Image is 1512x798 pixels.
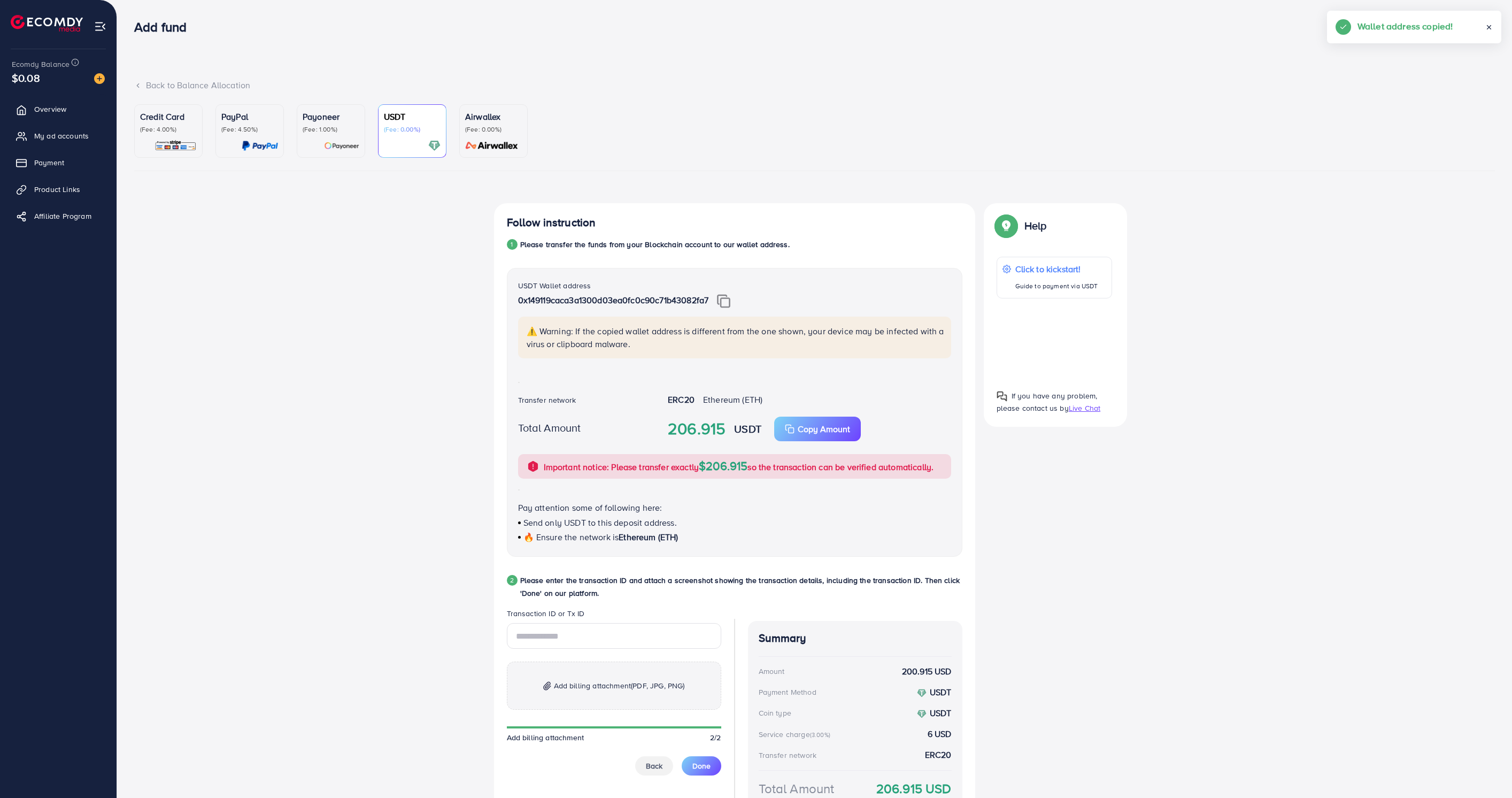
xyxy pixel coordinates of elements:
p: Pay attention some of following here: [518,501,951,514]
h4: Follow instruction [507,216,596,229]
p: (Fee: 0.00%) [465,125,522,134]
img: menu [94,20,106,33]
strong: 6 USD [928,728,952,740]
div: 2 [507,575,518,586]
p: Airwallex [465,110,522,123]
h4: Summary [759,632,952,645]
p: (Fee: 4.00%) [140,125,197,134]
p: Important notice: Please transfer exactly so the transaction can be verified automatically. [544,459,934,473]
img: Popup guide [997,391,1007,402]
p: 0x149119caca3a1300d03ea0fc0c90c71b43082fa7 [518,294,951,308]
strong: 206.915 [668,417,726,441]
a: Overview [8,98,109,120]
strong: 200.915 USD [902,665,952,678]
button: Done [682,756,721,776]
div: Payment Method [759,687,816,697]
p: Payoneer [303,110,359,123]
span: Ethereum (ETH) [619,531,678,543]
button: Copy Amount [774,417,861,441]
p: Please transfer the funds from your Blockchain account to our wallet address. [520,238,790,251]
a: Product Links [8,179,109,200]
label: USDT Wallet address [518,280,591,291]
strong: ERC20 [925,749,952,761]
p: Copy Amount [798,423,850,435]
span: Ecomdy Balance [12,59,70,70]
span: $206.915 [699,457,747,474]
img: card [462,140,522,152]
strong: USDT [734,421,761,436]
p: Send only USDT to this deposit address. [518,516,951,529]
p: ⚠️ Warning: If the copied wallet address is different from the one shown, your device may be infe... [527,325,945,350]
img: card [428,140,441,152]
div: Back to Balance Allocation [134,79,1495,91]
span: Add billing attachment [554,679,685,692]
div: Coin type [759,708,791,718]
span: My ad accounts [34,131,89,141]
h3: Add fund [134,19,195,35]
label: Transfer network [518,395,576,405]
span: 2/2 [710,732,721,743]
img: Popup guide [997,216,1016,235]
img: card [242,140,278,152]
div: Total Amount [759,779,835,798]
p: (Fee: 1.00%) [303,125,359,134]
p: Credit Card [140,110,197,123]
img: card [324,140,359,152]
label: Total Amount [518,420,581,435]
a: My ad accounts [8,125,109,147]
span: Ethereum (ETH) [703,394,762,405]
p: Click to kickstart! [1015,263,1098,275]
div: Amount [759,666,785,677]
span: If you have any problem, please contact us by [997,390,1098,413]
div: 1 [507,239,518,250]
small: (3.00%) [810,731,830,739]
div: Service charge [759,729,834,740]
span: Live Chat [1069,403,1100,413]
p: Help [1024,219,1047,232]
div: Transfer network [759,750,817,761]
span: Add billing attachment [507,732,584,743]
span: 🔥 Ensure the network is [523,531,619,543]
iframe: Chat [1467,750,1504,790]
strong: USDT [930,686,952,698]
span: Product Links [34,184,80,195]
img: card [155,140,197,152]
a: Payment [8,152,109,173]
p: USDT [384,110,441,123]
span: $0.08 [10,65,42,91]
img: logo [11,15,83,32]
span: (PDF, JPG, PNG) [631,680,684,691]
p: Please enter the transaction ID and attach a screenshot showing the transaction details, includin... [520,574,962,600]
strong: ERC20 [668,394,695,405]
button: Back [635,756,673,776]
img: coin [917,688,927,698]
span: Back [646,761,662,771]
span: Overview [34,104,66,114]
img: alert [527,460,539,473]
strong: 206.915 USD [876,779,952,798]
a: Affiliate Program [8,205,109,227]
img: img [717,294,730,308]
h5: Wallet address copied! [1357,19,1453,33]
legend: Transaction ID or Tx ID [507,608,721,623]
p: PayPal [221,110,278,123]
p: (Fee: 0.00%) [384,125,441,134]
span: Done [692,761,711,771]
img: image [94,73,105,84]
span: Affiliate Program [34,211,91,221]
span: Payment [34,157,64,168]
img: coin [917,709,927,719]
img: img [543,681,551,690]
p: (Fee: 4.50%) [221,125,278,134]
strong: USDT [930,707,952,719]
p: Guide to payment via USDT [1015,280,1098,293]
